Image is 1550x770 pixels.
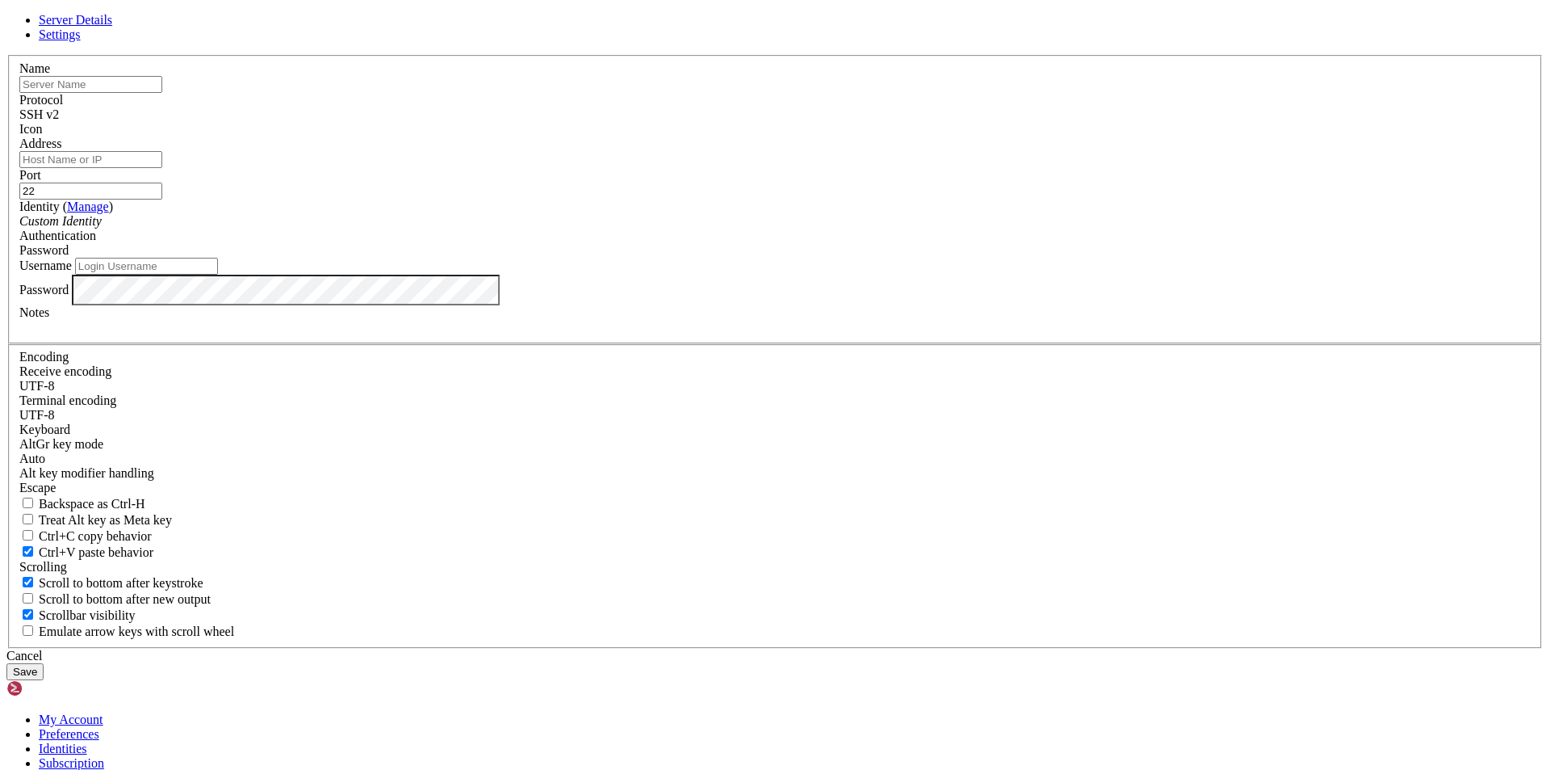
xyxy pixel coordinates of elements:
[19,481,56,494] span: Escape
[23,625,33,636] input: Emulate arrow keys with scroll wheel
[19,350,69,364] label: Encoding
[19,576,203,590] label: Whether to scroll to the bottom on any keystroke.
[19,379,55,393] span: UTF-8
[23,530,33,541] input: Ctrl+C copy behavior
[39,742,87,755] a: Identities
[19,93,63,107] label: Protocol
[19,408,55,422] span: UTF-8
[19,229,96,242] label: Authentication
[39,13,112,27] a: Server Details
[19,214,102,228] i: Custom Identity
[39,713,103,726] a: My Account
[19,393,116,407] label: The default terminal encoding. ISO-2022 enables character map translations (like graphics maps). ...
[39,592,211,606] span: Scroll to bottom after new output
[19,466,154,480] label: Controls how the Alt key is handled. Escape: Send an ESC prefix. 8-Bit: Add 128 to the typed char...
[19,364,111,378] label: Set the expected encoding for data received from the host. If the encodings do not match, visual ...
[19,408,1531,423] div: UTF-8
[19,168,41,182] label: Port
[6,663,44,680] button: Save
[19,305,49,319] label: Notes
[6,680,99,696] img: Shellngn
[39,497,145,511] span: Backspace as Ctrl-H
[19,282,69,296] label: Password
[19,214,1531,229] div: Custom Identity
[19,76,162,93] input: Server Name
[6,649,1544,663] div: Cancel
[19,592,211,606] label: Scroll to bottom after new output.
[19,452,1531,466] div: Auto
[19,513,172,527] label: Whether the Alt key acts as a Meta key or as a distinct Alt key.
[39,756,104,770] a: Subscription
[19,200,113,213] label: Identity
[19,625,234,638] label: When using the alternative screen buffer, and DECCKM (Application Cursor Keys) is active, mouse w...
[23,609,33,620] input: Scrollbar visibility
[19,608,136,622] label: The vertical scrollbar mode.
[39,545,153,559] span: Ctrl+V paste behavior
[19,259,72,272] label: Username
[19,183,162,200] input: Port Number
[19,529,152,543] label: Ctrl-C copies if true, send ^C to host if false. Ctrl-Shift-C sends ^C to host if true, copies if...
[23,577,33,587] input: Scroll to bottom after keystroke
[23,514,33,524] input: Treat Alt key as Meta key
[19,107,1531,122] div: SSH v2
[19,137,61,150] label: Address
[39,727,99,741] a: Preferences
[19,243,69,257] span: Password
[23,546,33,557] input: Ctrl+V paste behavior
[39,576,203,590] span: Scroll to bottom after keystroke
[19,437,103,451] label: Set the expected encoding for data received from the host. If the encodings do not match, visual ...
[75,258,218,275] input: Login Username
[19,151,162,168] input: Host Name or IP
[19,379,1531,393] div: UTF-8
[19,423,70,436] label: Keyboard
[19,243,1531,258] div: Password
[39,608,136,622] span: Scrollbar visibility
[19,122,42,136] label: Icon
[67,200,109,213] a: Manage
[39,529,152,543] span: Ctrl+C copy behavior
[19,497,145,511] label: If true, the backspace should send BS ('\x08', aka ^H). Otherwise the backspace key should send '...
[19,545,153,559] label: Ctrl+V pastes if true, sends ^V to host if false. Ctrl+Shift+V sends ^V to host if true, pastes i...
[19,107,59,121] span: SSH v2
[19,481,1531,495] div: Escape
[39,513,172,527] span: Treat Alt key as Meta key
[63,200,113,213] span: ( )
[23,498,33,508] input: Backspace as Ctrl-H
[19,61,50,75] label: Name
[23,593,33,604] input: Scroll to bottom after new output
[19,560,67,574] label: Scrolling
[19,452,45,465] span: Auto
[39,27,81,41] a: Settings
[39,625,234,638] span: Emulate arrow keys with scroll wheel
